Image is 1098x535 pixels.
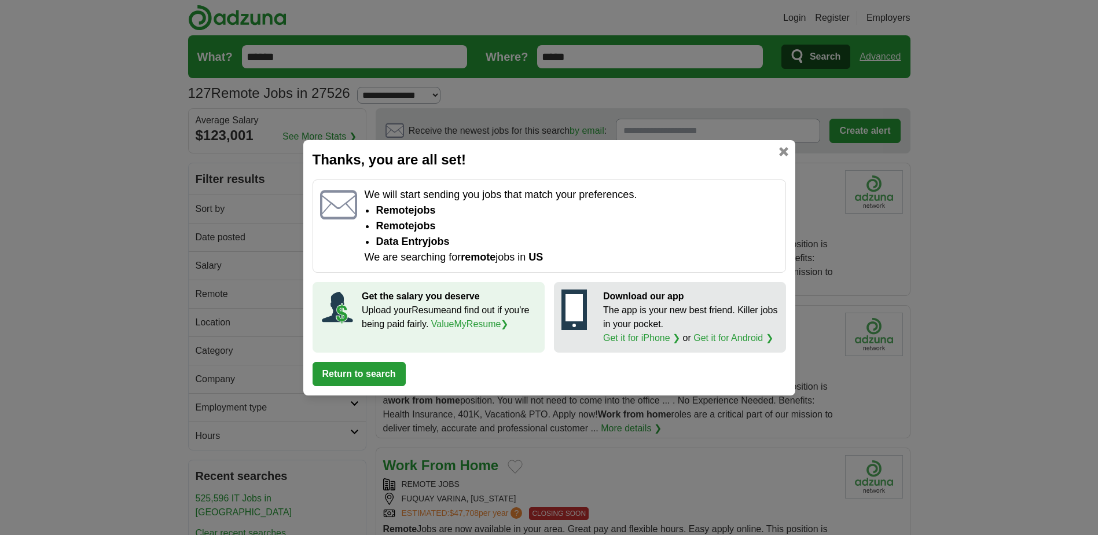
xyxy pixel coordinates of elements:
[364,250,778,265] p: We are searching for jobs in
[376,234,778,250] li: Data Entry jobs
[431,319,509,329] a: ValueMyResume❯
[461,251,495,263] strong: remote
[364,187,778,203] p: We will start sending you jobs that match your preferences.
[362,290,537,303] p: Get the salary you deserve
[603,303,778,345] p: The app is your new best friend. Killer jobs in your pocket. or
[313,362,406,386] button: Return to search
[376,218,778,234] li: Remote jobs
[362,303,537,331] p: Upload your Resume and find out if you're being paid fairly.
[313,149,786,170] h2: Thanks, you are all set!
[528,251,543,263] span: US
[693,333,773,343] a: Get it for Android ❯
[603,290,778,303] p: Download our app
[603,333,680,343] a: Get it for iPhone ❯
[376,203,778,218] li: remote jobs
